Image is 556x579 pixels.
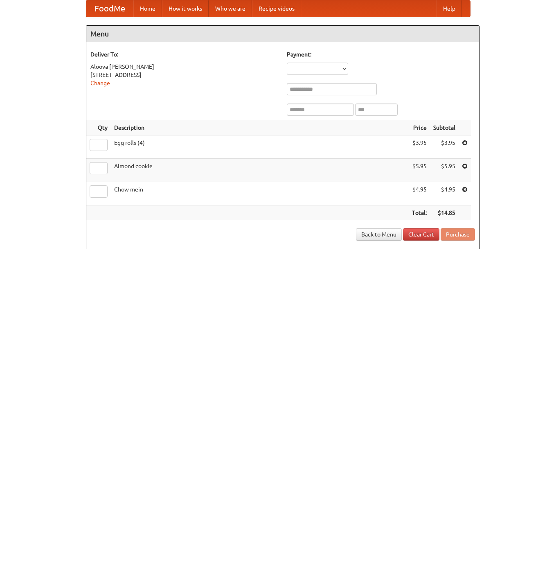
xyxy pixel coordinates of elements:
[86,26,479,42] h4: Menu
[111,182,409,205] td: Chow mein
[209,0,252,17] a: Who we are
[409,135,430,159] td: $3.95
[409,205,430,221] th: Total:
[409,159,430,182] td: $5.95
[86,120,111,135] th: Qty
[430,135,459,159] td: $3.95
[90,63,279,71] div: Aloova [PERSON_NAME]
[287,50,475,59] h5: Payment:
[430,159,459,182] td: $5.95
[90,71,279,79] div: [STREET_ADDRESS]
[356,228,402,241] a: Back to Menu
[86,0,133,17] a: FoodMe
[252,0,301,17] a: Recipe videos
[111,135,409,159] td: Egg rolls (4)
[441,228,475,241] button: Purchase
[111,159,409,182] td: Almond cookie
[430,120,459,135] th: Subtotal
[162,0,209,17] a: How it works
[430,205,459,221] th: $14.85
[409,120,430,135] th: Price
[437,0,462,17] a: Help
[90,50,279,59] h5: Deliver To:
[111,120,409,135] th: Description
[409,182,430,205] td: $4.95
[90,80,110,86] a: Change
[133,0,162,17] a: Home
[430,182,459,205] td: $4.95
[403,228,439,241] a: Clear Cart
